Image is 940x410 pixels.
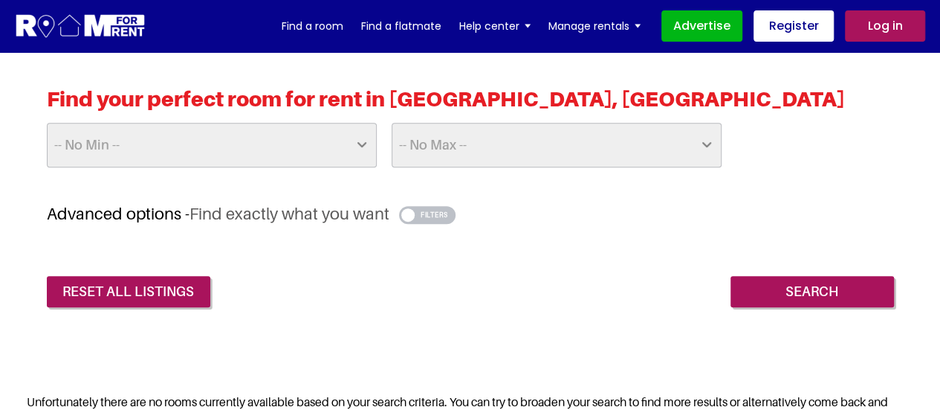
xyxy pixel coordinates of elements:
[47,204,894,224] h3: Advanced options -
[548,15,641,37] a: Manage rentals
[189,204,389,223] span: Find exactly what you want
[47,276,210,307] a: reset all listings
[15,13,146,40] img: Logo for Room for Rent, featuring a welcoming design with a house icon and modern typography
[753,10,834,42] a: Register
[845,10,925,42] a: Log in
[361,15,441,37] a: Find a flatmate
[282,15,343,37] a: Find a room
[47,86,894,123] h2: Find your perfect room for rent in [GEOGRAPHIC_DATA], [GEOGRAPHIC_DATA]
[459,15,531,37] a: Help center
[661,10,742,42] a: Advertise
[730,276,894,307] input: Search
